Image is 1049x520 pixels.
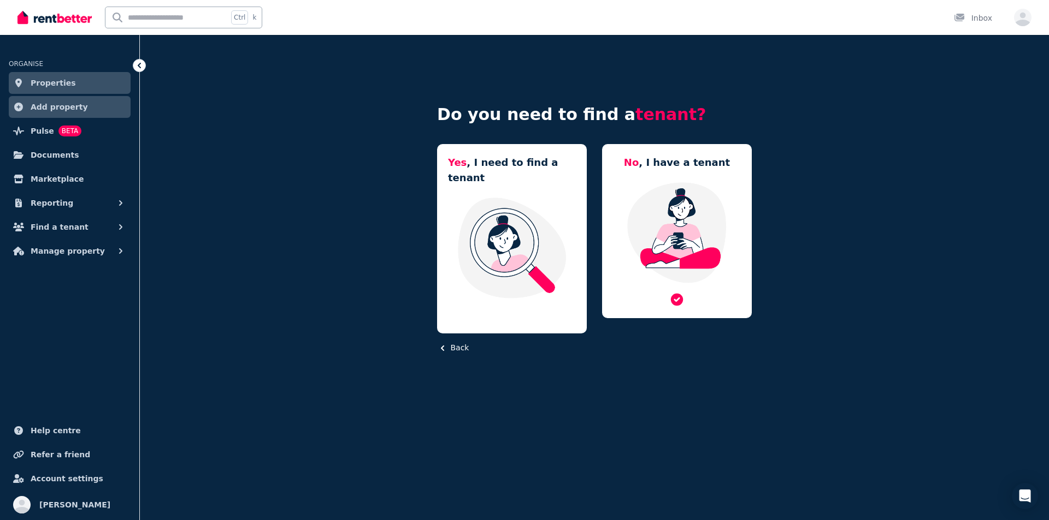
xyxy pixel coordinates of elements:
span: k [252,13,256,22]
span: Refer a friend [31,448,90,461]
a: Properties [9,72,131,94]
span: Find a tenant [31,220,89,234]
span: tenant? [635,105,706,124]
a: PulseBETA [9,120,131,142]
a: Account settings [9,468,131,489]
button: Find a tenant [9,216,131,238]
span: No [624,157,639,168]
button: Reporting [9,192,131,214]
span: Properties [31,76,76,89]
img: I need a tenant [448,196,576,299]
a: Refer a friend [9,444,131,465]
span: Help centre [31,424,81,437]
h4: Do you need to find a [437,105,752,124]
div: Inbox [954,13,992,23]
h5: , I need to find a tenant [448,155,576,186]
span: Documents [31,148,79,162]
span: Marketplace [31,172,84,186]
a: Documents [9,144,131,166]
img: RentBetter [17,9,92,26]
span: Add property [31,100,88,113]
span: Yes [448,157,467,168]
a: Add property [9,96,131,118]
div: Open Intercom Messenger [1012,483,1038,509]
button: Back [437,342,469,354]
span: BETA [58,125,81,136]
h5: , I have a tenant [624,155,730,170]
span: Manage property [31,244,105,258]
button: Manage property [9,240,131,262]
span: Ctrl [231,10,248,25]
a: Help centre [9,420,131,441]
span: ORGANISE [9,60,43,68]
img: Manage my property [613,181,741,284]
span: Pulse [31,124,54,138]
span: [PERSON_NAME] [39,498,110,511]
span: Account settings [31,472,103,485]
a: Marketplace [9,168,131,190]
span: Reporting [31,196,73,210]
